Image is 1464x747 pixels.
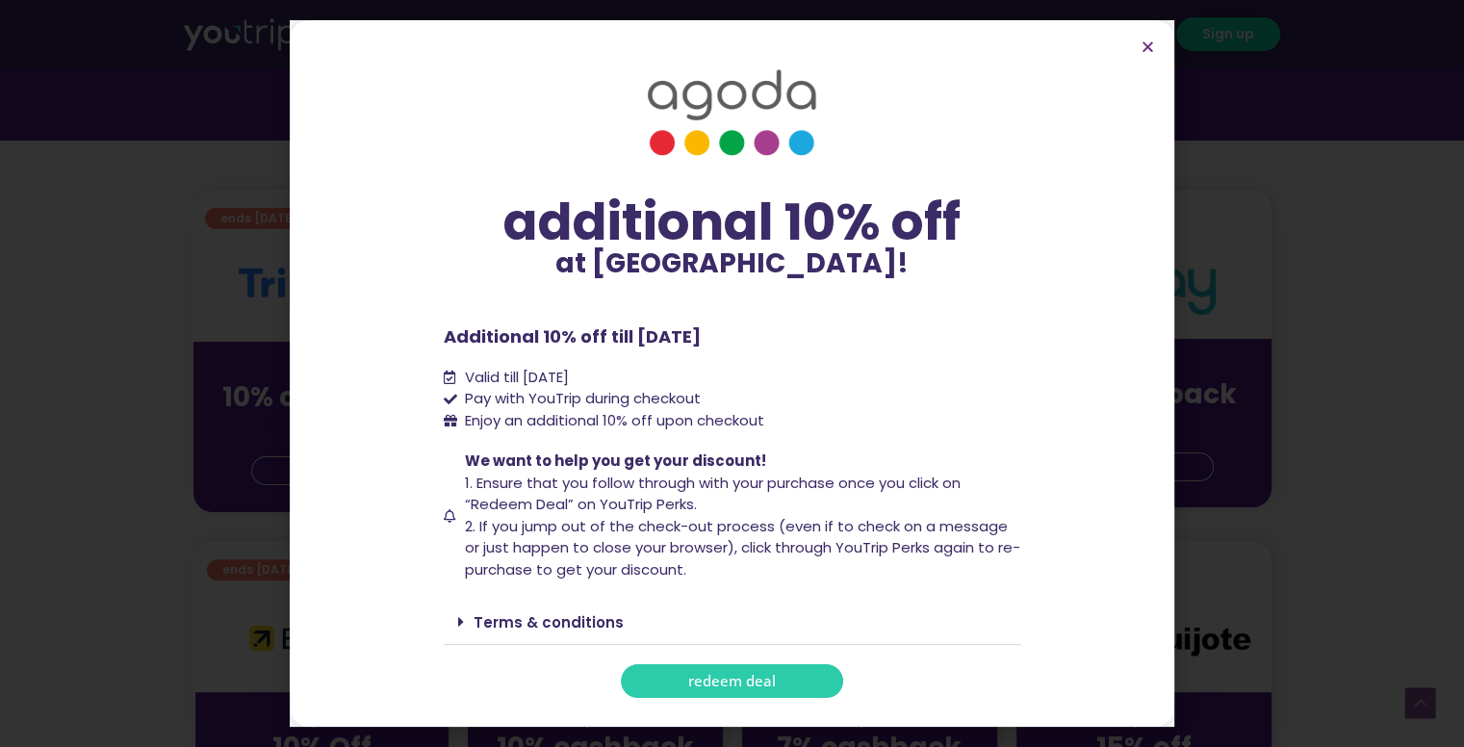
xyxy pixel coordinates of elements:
[1141,39,1155,54] a: Close
[465,451,766,471] span: We want to help you get your discount!
[465,516,1020,580] span: 2. If you jump out of the check-out process (even if to check on a message or just happen to clos...
[444,600,1021,645] div: Terms & conditions
[474,612,624,632] a: Terms & conditions
[444,250,1021,277] p: at [GEOGRAPHIC_DATA]!
[460,367,569,389] span: Valid till [DATE]
[444,194,1021,250] div: additional 10% off
[444,323,1021,349] p: Additional 10% off till [DATE]
[688,674,776,688] span: redeem deal
[621,664,843,698] a: redeem deal
[465,473,961,515] span: 1. Ensure that you follow through with your purchase once you click on “Redeem Deal” on YouTrip P...
[465,410,764,430] span: Enjoy an additional 10% off upon checkout
[460,388,701,410] span: Pay with YouTrip during checkout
